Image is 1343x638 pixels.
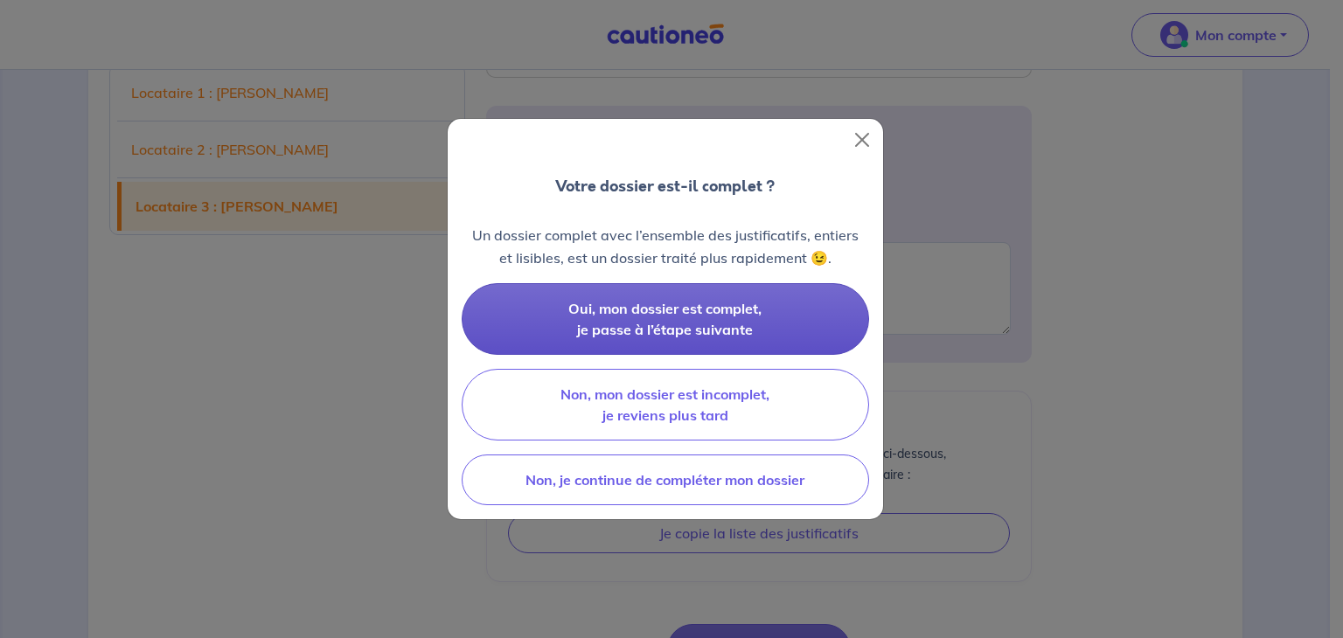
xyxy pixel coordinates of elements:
span: Oui, mon dossier est complet, je passe à l’étape suivante [568,300,762,338]
span: Non, mon dossier est incomplet, je reviens plus tard [560,385,769,424]
p: Votre dossier est-il complet ? [555,175,775,198]
button: Non, mon dossier est incomplet, je reviens plus tard [462,369,869,440]
button: Oui, mon dossier est complet, je passe à l’étape suivante [462,283,869,355]
button: Close [848,126,876,154]
p: Un dossier complet avec l’ensemble des justificatifs, entiers et lisibles, est un dossier traité ... [462,224,869,269]
button: Non, je continue de compléter mon dossier [462,454,869,505]
span: Non, je continue de compléter mon dossier [525,471,804,489]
